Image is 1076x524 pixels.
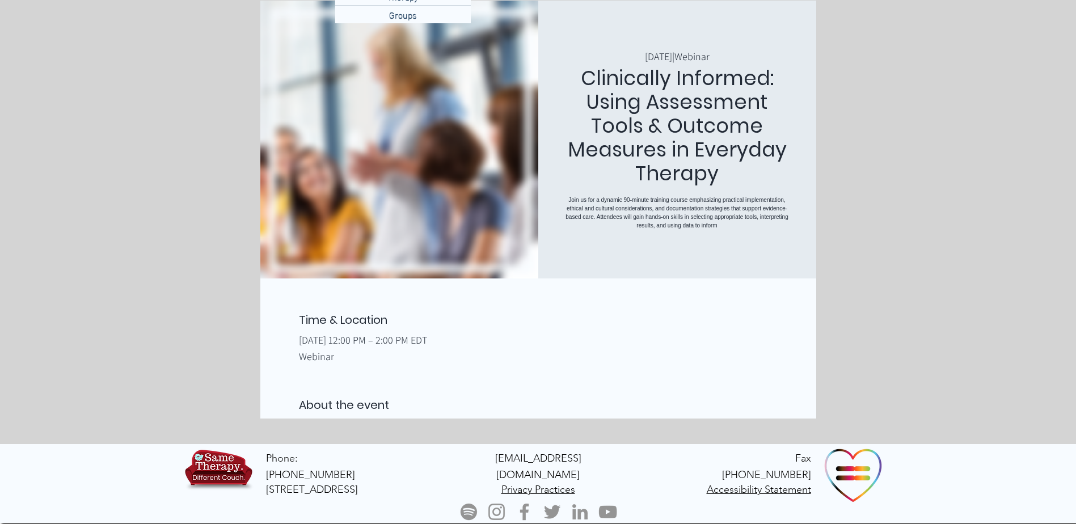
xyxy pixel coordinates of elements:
a: [EMAIL_ADDRESS][DOMAIN_NAME] [495,451,581,481]
h2: About the event [299,398,777,412]
p: [DATE] [645,50,672,63]
p: Webinar [299,349,777,364]
section: Clinically Informed: Using Assessment Tools & Outcome Measures in Everyday Therapy [260,1,816,419]
a: Groups [335,5,471,23]
p: Groups [385,6,421,23]
p: Webinar [674,50,710,63]
span: | [672,50,674,63]
img: Ally Organization [823,444,884,505]
span: [STREET_ADDRESS] [266,483,358,496]
img: LinkedIn [569,501,591,523]
img: Twitter [541,501,563,523]
span: Privacy Practices [501,483,575,496]
img: TBH.US [183,447,255,497]
h2: Time & Location [299,312,777,327]
ul: Social Bar [458,501,619,523]
p: [DATE] 12:00 PM – 2:00 PM EDT [299,333,777,347]
h1: Clinically Informed: Using Assessment Tools & Outcome Measures in Everyday Therapy [561,66,794,185]
a: Phone: [PHONE_NUMBER] [266,452,355,481]
p: Join us for a dynamic 90-minute training course emphasizing practical implementation, ethical and... [561,196,794,230]
a: Privacy Practices [501,483,575,496]
img: YouTube [597,501,619,523]
a: Accessibility Statement [707,483,811,496]
span: [EMAIL_ADDRESS][DOMAIN_NAME] [495,452,581,481]
img: Spotify [458,501,480,523]
img: Facebook [513,501,535,523]
img: Instagram [486,501,508,523]
img: Clinically Informed: Using Assessment Tools & Outcome Measures in Everyday Therapy [260,1,538,278]
span: Accessibility Statement [707,483,811,496]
